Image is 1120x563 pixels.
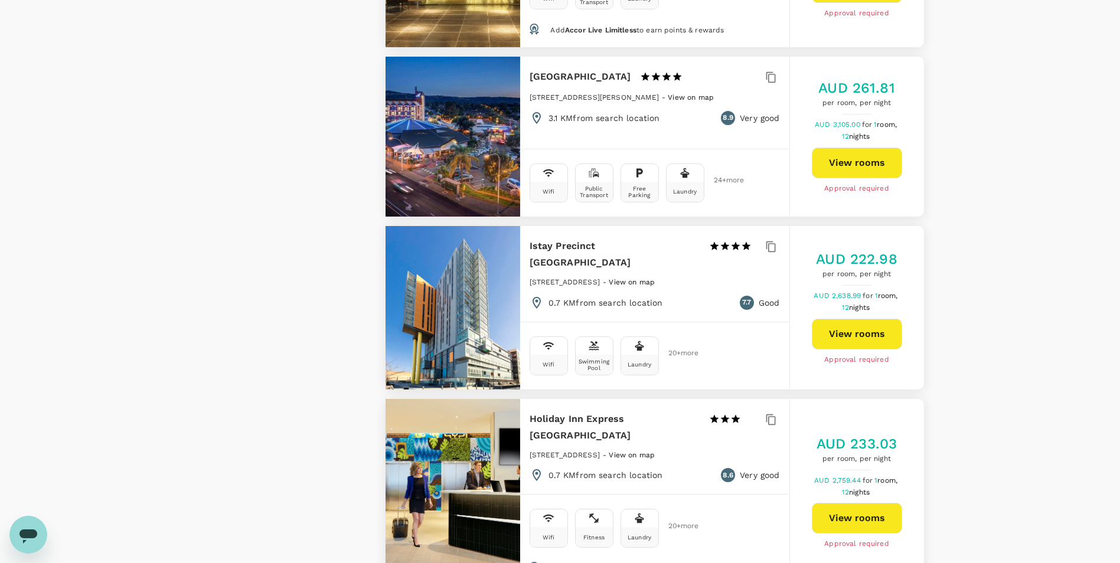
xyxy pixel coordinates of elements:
div: Fitness [583,534,605,541]
span: room, [878,292,898,300]
span: AUD 2,759.44 [814,476,863,485]
span: 1 [875,292,900,300]
button: View rooms [812,503,902,533]
span: View on map [609,278,655,286]
span: 12 [842,132,871,140]
span: Approval required [824,354,889,366]
span: 1 [874,120,899,129]
span: Add to earn points & rewards [550,26,724,34]
div: Wifi [543,361,555,368]
span: 8.6 [723,470,733,482]
span: per room, per night [818,97,895,109]
span: 20 + more [668,349,686,357]
h6: Holiday Inn Express [GEOGRAPHIC_DATA] [530,411,700,444]
iframe: Button to launch messaging window [9,516,47,554]
span: 24 + more [714,176,732,184]
div: Swimming Pool [578,358,610,371]
span: [STREET_ADDRESS][PERSON_NAME] [530,93,659,102]
p: 0.7 KM from search location [548,469,663,481]
button: View rooms [812,319,902,349]
div: Laundry [628,534,651,541]
span: - [603,278,609,286]
span: View on map [609,451,655,459]
span: for [863,476,874,485]
div: Free Parking [623,185,656,198]
span: per room, per night [817,453,897,465]
div: Public Transport [578,185,610,198]
h6: [GEOGRAPHIC_DATA] [530,68,631,85]
p: Very good [740,112,779,124]
a: View on map [668,92,714,102]
span: View on map [668,93,714,102]
h5: AUD 233.03 [817,434,897,453]
span: Approval required [824,183,889,195]
span: Approval required [824,8,889,19]
div: Wifi [543,188,555,195]
span: - [662,93,668,102]
span: 12 [842,488,871,496]
span: per room, per night [816,269,897,280]
p: 0.7 KM from search location [548,297,663,309]
div: Wifi [543,534,555,541]
span: - [603,451,609,459]
span: room, [877,476,897,485]
span: room, [877,120,897,129]
span: 8.9 [723,112,733,124]
p: Very good [740,469,779,481]
h5: AUD 261.81 [818,78,895,97]
span: 1 [874,476,899,485]
span: [STREET_ADDRESS] [530,451,600,459]
span: [STREET_ADDRESS] [530,278,600,286]
a: View on map [609,277,655,286]
span: 12 [842,303,871,312]
p: Good [759,297,780,309]
span: AUD 2,638.99 [814,292,863,300]
div: Laundry [673,188,697,195]
span: Approval required [824,538,889,550]
span: AUD 3,105.00 [815,120,862,129]
h5: AUD 222.98 [816,250,897,269]
span: for [863,292,874,300]
p: 3.1 KM from search location [548,112,660,124]
span: for [862,120,874,129]
span: 7.7 [742,297,751,309]
span: nights [849,488,870,496]
h6: Istay Precinct [GEOGRAPHIC_DATA] [530,238,700,271]
span: Accor Live Limitless [565,26,636,34]
span: nights [849,132,870,140]
span: 20 + more [668,522,686,530]
a: View on map [609,450,655,459]
button: View rooms [812,148,902,178]
span: nights [849,303,870,312]
div: Laundry [628,361,651,368]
